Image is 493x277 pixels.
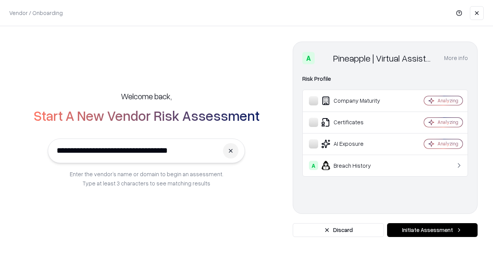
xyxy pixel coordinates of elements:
[387,223,478,237] button: Initiate Assessment
[309,139,401,149] div: AI Exposure
[438,97,458,104] div: Analyzing
[438,140,458,147] div: Analyzing
[302,74,468,83] div: Risk Profile
[309,118,401,127] div: Certificates
[438,119,458,125] div: Analyzing
[70,169,223,188] p: Enter the vendor’s name or domain to begin an assessment. Type at least 3 characters to see match...
[293,223,384,237] button: Discard
[309,96,401,105] div: Company Maturity
[121,91,172,102] h5: Welcome back,
[9,9,63,17] p: Vendor / Onboarding
[333,52,435,64] div: Pineapple | Virtual Assistant Agency
[302,52,315,64] div: A
[444,51,468,65] button: More info
[34,108,260,123] h2: Start A New Vendor Risk Assessment
[309,161,401,170] div: Breach History
[318,52,330,64] img: Pineapple | Virtual Assistant Agency
[309,161,318,170] div: A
